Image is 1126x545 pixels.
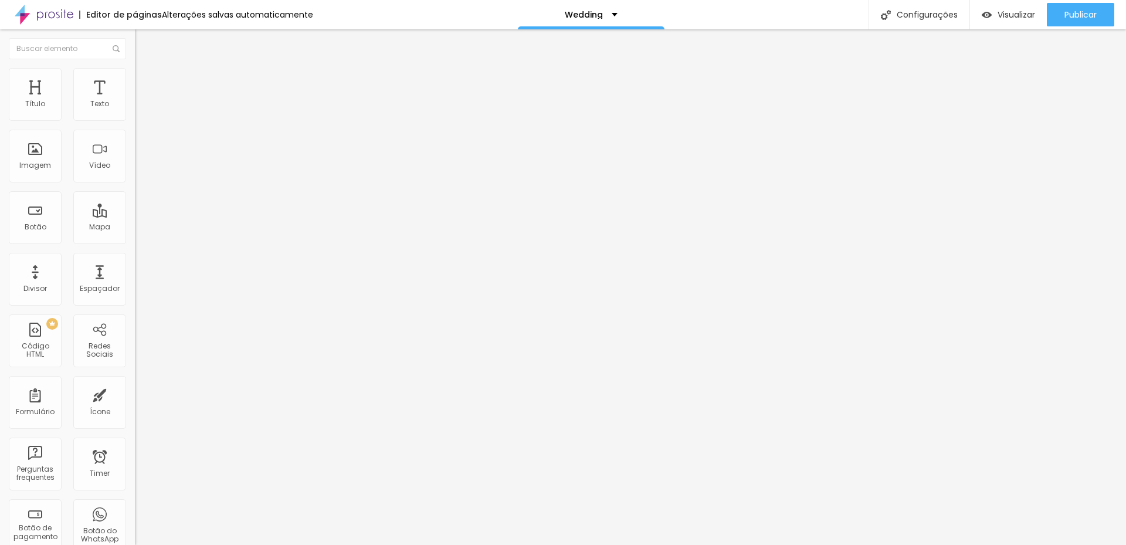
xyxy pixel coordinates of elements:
[90,469,110,478] div: Timer
[135,29,1126,545] iframe: Editor
[881,10,891,20] img: Icone
[76,342,123,359] div: Redes Sociais
[970,3,1047,26] button: Visualizar
[998,10,1035,19] span: Visualizar
[12,524,58,541] div: Botão de pagamento
[89,223,110,231] div: Mapa
[89,161,110,170] div: Vídeo
[76,527,123,544] div: Botão do WhatsApp
[12,465,58,482] div: Perguntas frequentes
[162,11,313,19] div: Alterações salvas automaticamente
[25,223,46,231] div: Botão
[1047,3,1114,26] button: Publicar
[982,10,992,20] img: view-1.svg
[113,45,120,52] img: Icone
[12,342,58,359] div: Código HTML
[79,11,162,19] div: Editor de páginas
[1064,10,1097,19] span: Publicar
[19,161,51,170] div: Imagem
[90,100,109,108] div: Texto
[25,100,45,108] div: Título
[23,285,47,293] div: Divisor
[9,38,126,59] input: Buscar elemento
[16,408,55,416] div: Formulário
[565,11,603,19] p: Wedding
[90,408,110,416] div: Ícone
[80,285,120,293] div: Espaçador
